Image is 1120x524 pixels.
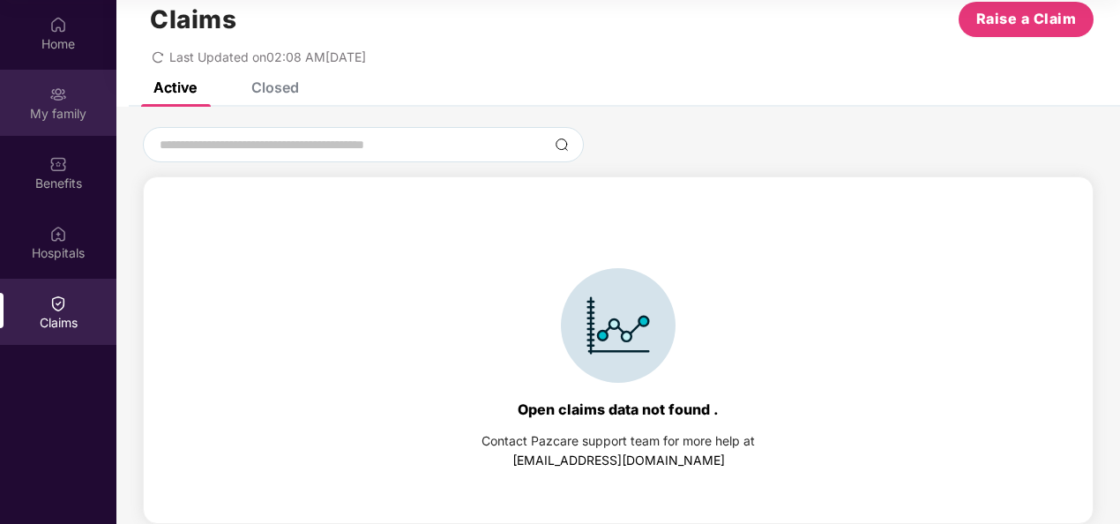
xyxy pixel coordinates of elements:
span: Raise a Claim [976,8,1077,30]
div: Active [153,79,197,96]
div: Open claims data not found . [518,400,719,418]
span: Last Updated on 02:08 AM[DATE] [169,49,366,64]
div: Contact Pazcare support team for more help at [482,431,755,451]
a: [EMAIL_ADDRESS][DOMAIN_NAME] [512,453,725,468]
img: svg+xml;base64,PHN2ZyBpZD0iU2VhcmNoLTMyeDMyIiB4bWxucz0iaHR0cDovL3d3dy53My5vcmcvMjAwMC9zdmciIHdpZH... [555,138,569,152]
h1: Claims [150,4,236,34]
img: svg+xml;base64,PHN2ZyBpZD0iSG9tZSIgeG1sbnM9Imh0dHA6Ly93d3cudzMub3JnLzIwMDAvc3ZnIiB3aWR0aD0iMjAiIG... [49,16,67,34]
span: redo [152,49,164,64]
img: svg+xml;base64,PHN2ZyB3aWR0aD0iMjAiIGhlaWdodD0iMjAiIHZpZXdCb3g9IjAgMCAyMCAyMCIgZmlsbD0ibm9uZSIgeG... [49,86,67,103]
img: svg+xml;base64,PHN2ZyBpZD0iSG9zcGl0YWxzIiB4bWxucz0iaHR0cDovL3d3dy53My5vcmcvMjAwMC9zdmciIHdpZHRoPS... [49,225,67,243]
div: Closed [251,79,299,96]
button: Raise a Claim [959,2,1094,37]
img: svg+xml;base64,PHN2ZyBpZD0iQ2xhaW0iIHhtbG5zPSJodHRwOi8vd3d3LnczLm9yZy8yMDAwL3N2ZyIgd2lkdGg9IjIwIi... [49,295,67,312]
img: svg+xml;base64,PHN2ZyBpZD0iSWNvbl9DbGFpbSIgZGF0YS1uYW1lPSJJY29uIENsYWltIiB4bWxucz0iaHR0cDovL3d3dy... [561,268,676,383]
img: svg+xml;base64,PHN2ZyBpZD0iQmVuZWZpdHMiIHhtbG5zPSJodHRwOi8vd3d3LnczLm9yZy8yMDAwL3N2ZyIgd2lkdGg9Ij... [49,155,67,173]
